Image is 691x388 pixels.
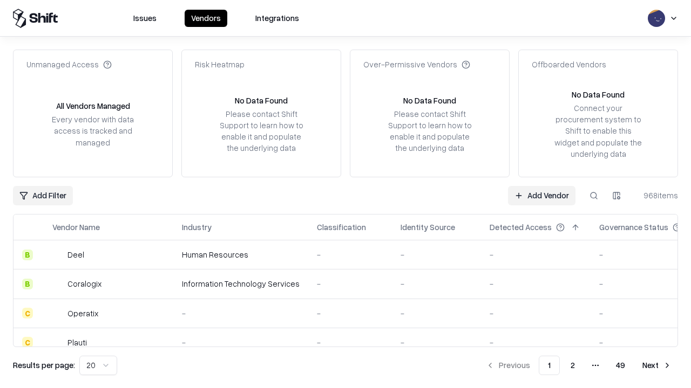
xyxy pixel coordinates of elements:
[22,337,33,348] div: C
[216,108,306,154] div: Please contact Shift Support to learn how to enable it and populate the underlying data
[401,221,455,233] div: Identity Source
[490,308,582,319] div: -
[22,308,33,318] div: C
[317,278,383,289] div: -
[127,10,163,27] button: Issues
[385,108,475,154] div: Please contact Shift Support to learn how to enable it and populate the underlying data
[317,221,366,233] div: Classification
[490,221,552,233] div: Detected Access
[363,59,470,70] div: Over-Permissive Vendors
[403,95,456,106] div: No Data Found
[572,89,625,100] div: No Data Found
[52,279,63,289] img: Coralogix
[182,337,300,348] div: -
[48,114,138,148] div: Every vendor with data access is tracked and managed
[13,359,75,371] p: Results per page:
[317,337,383,348] div: -
[52,250,63,260] img: Deel
[67,278,101,289] div: Coralogix
[539,356,560,375] button: 1
[553,102,643,160] div: Connect your procurement system to Shift to enable this widget and populate the underlying data
[401,278,472,289] div: -
[635,190,678,201] div: 968 items
[508,186,575,205] a: Add Vendor
[317,249,383,260] div: -
[490,249,582,260] div: -
[490,278,582,289] div: -
[401,249,472,260] div: -
[479,356,678,375] nav: pagination
[26,59,112,70] div: Unmanaged Access
[490,337,582,348] div: -
[22,279,33,289] div: B
[185,10,227,27] button: Vendors
[195,59,245,70] div: Risk Heatmap
[13,186,73,205] button: Add Filter
[182,249,300,260] div: Human Resources
[401,308,472,319] div: -
[317,308,383,319] div: -
[249,10,306,27] button: Integrations
[182,221,212,233] div: Industry
[401,337,472,348] div: -
[52,308,63,318] img: Operatix
[562,356,584,375] button: 2
[607,356,634,375] button: 49
[636,356,678,375] button: Next
[56,100,130,112] div: All Vendors Managed
[52,337,63,348] img: Plauti
[599,221,668,233] div: Governance Status
[532,59,606,70] div: Offboarded Vendors
[182,278,300,289] div: Information Technology Services
[67,308,98,319] div: Operatix
[52,221,100,233] div: Vendor Name
[182,308,300,319] div: -
[235,95,288,106] div: No Data Found
[67,337,87,348] div: Plauti
[22,250,33,260] div: B
[67,249,84,260] div: Deel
